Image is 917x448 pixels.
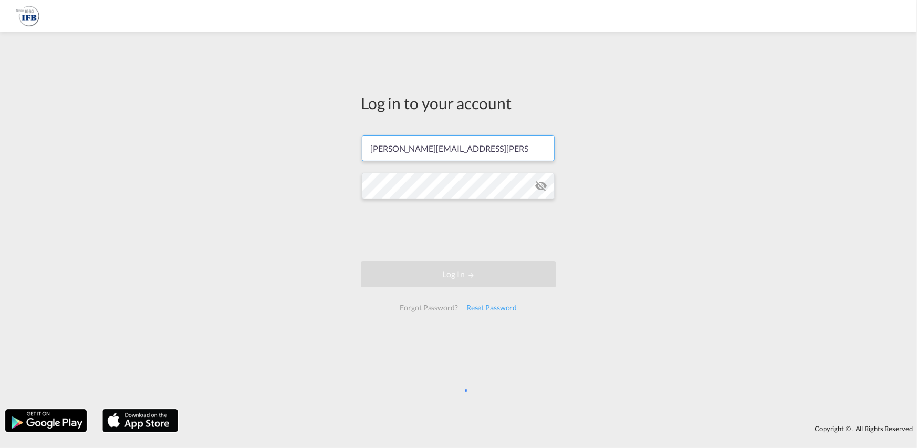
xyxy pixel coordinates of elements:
div: Log in to your account [361,92,556,114]
button: LOGIN [361,261,556,287]
div: Copyright © . All Rights Reserved [183,420,917,437]
img: apple.png [101,408,179,433]
img: b628ab10256c11eeb52753acbc15d091.png [16,4,39,28]
div: Forgot Password? [395,298,462,317]
input: Enter email/phone number [362,135,555,161]
div: Reset Password [462,298,522,317]
md-icon: icon-eye-off [535,180,547,192]
iframe: reCAPTCHA [379,210,538,251]
img: google.png [4,408,88,433]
